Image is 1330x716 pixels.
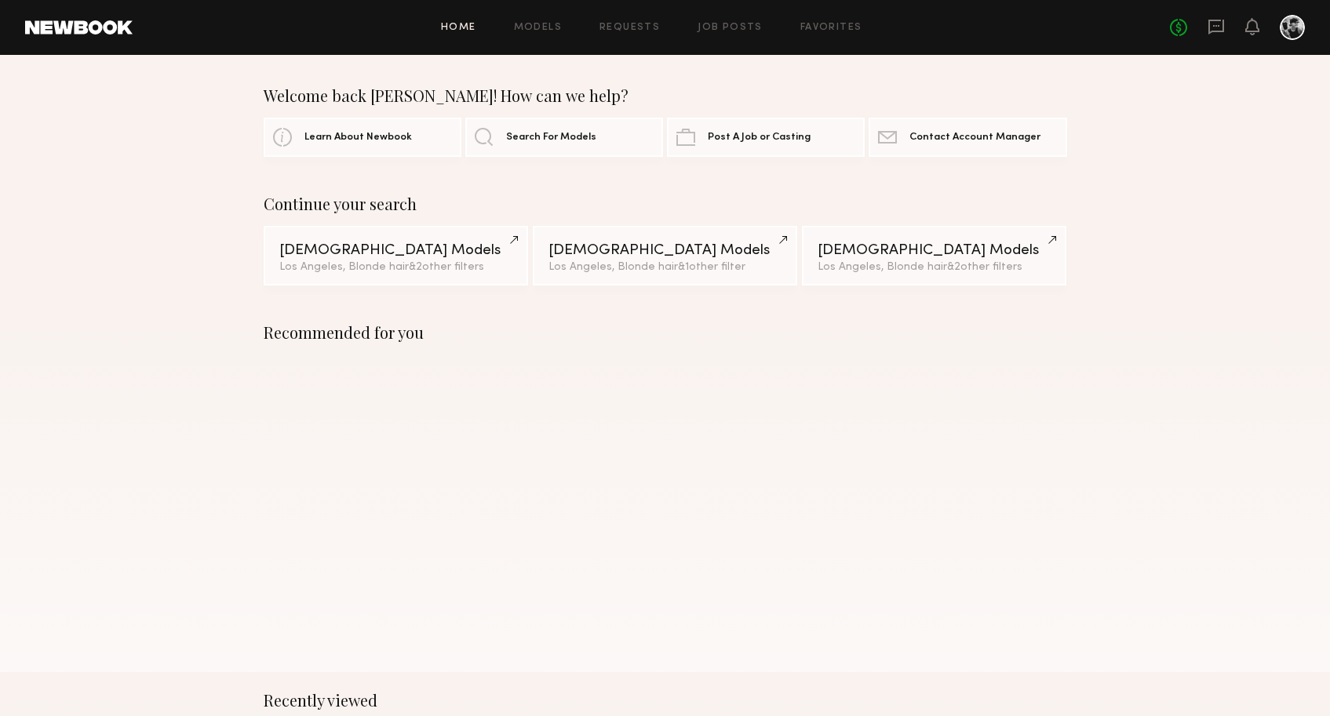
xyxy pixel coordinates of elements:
[548,243,782,258] div: [DEMOGRAPHIC_DATA] Models
[264,323,1067,342] div: Recommended for you
[667,118,865,157] a: Post A Job or Casting
[533,226,797,285] a: [DEMOGRAPHIC_DATA] ModelsLos Angeles, Blonde hair&1other filter
[279,262,512,273] div: Los Angeles, Blonde hair
[698,23,763,33] a: Job Posts
[599,23,660,33] a: Requests
[818,243,1051,258] div: [DEMOGRAPHIC_DATA] Models
[441,23,476,33] a: Home
[514,23,562,33] a: Models
[678,262,745,272] span: & 1 other filter
[506,133,596,143] span: Search For Models
[802,226,1066,285] a: [DEMOGRAPHIC_DATA] ModelsLos Angeles, Blonde hair&2other filters
[264,194,1067,213] div: Continue your search
[264,226,528,285] a: [DEMOGRAPHIC_DATA] ModelsLos Angeles, Blonde hair&2other filters
[800,23,862,33] a: Favorites
[818,262,1051,273] div: Los Angeles, Blonde hair
[708,133,811,143] span: Post A Job or Casting
[264,691,1067,710] div: Recently viewed
[947,262,1022,272] span: & 2 other filter s
[548,262,782,273] div: Los Angeles, Blonde hair
[304,133,412,143] span: Learn About Newbook
[264,118,461,157] a: Learn About Newbook
[909,133,1040,143] span: Contact Account Manager
[465,118,663,157] a: Search For Models
[869,118,1066,157] a: Contact Account Manager
[264,86,1067,105] div: Welcome back [PERSON_NAME]! How can we help?
[279,243,512,258] div: [DEMOGRAPHIC_DATA] Models
[409,262,484,272] span: & 2 other filter s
